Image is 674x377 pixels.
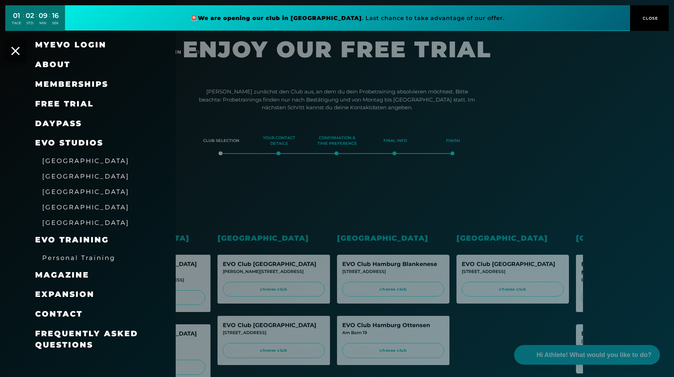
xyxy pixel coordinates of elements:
[26,21,34,26] div: STD
[12,21,21,26] div: TAGE
[641,15,658,21] span: CLOSE
[26,11,34,21] div: 02
[630,5,669,31] button: CLOSE
[12,11,21,21] div: 01
[52,21,59,26] div: SEK
[35,40,106,50] a: MyEVO Login
[49,11,50,30] div: :
[39,11,47,21] div: 09
[35,60,70,69] span: About
[36,11,37,30] div: :
[39,21,47,26] div: MIN
[23,11,24,30] div: :
[52,11,59,21] div: 16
